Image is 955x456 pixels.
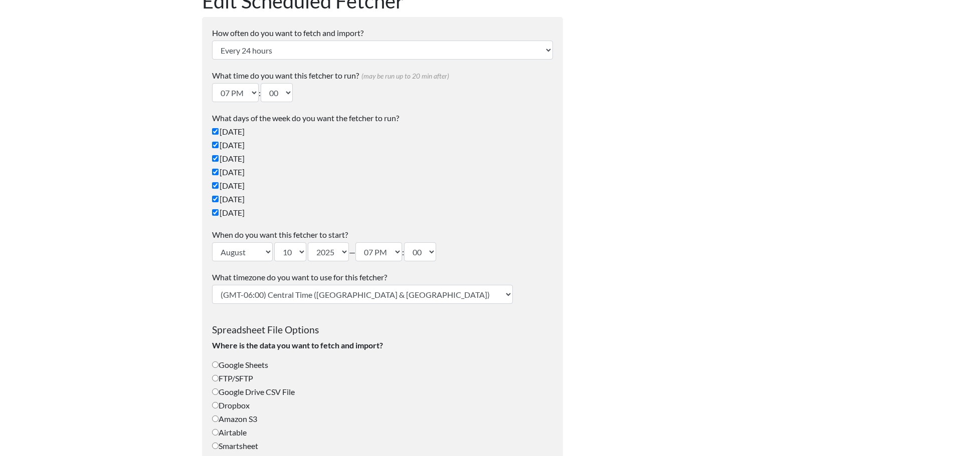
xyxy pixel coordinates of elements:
label: Amazon S3 [212,413,553,425]
label: Google Sheets [212,359,553,371]
input: [DATE] [212,155,219,162]
input: Dropbox [212,402,219,408]
label: How often do you want to fetch and import? [212,27,553,39]
label: Airtable [212,426,553,438]
div: — : [212,229,553,261]
label: [DATE] [212,207,553,219]
label: [DATE] [212,193,553,205]
input: [DATE] [212,209,219,216]
input: [DATE] [212,182,219,189]
label: [DATE] [212,180,553,192]
input: FTP/SFTP [212,375,219,381]
label: What days of the week do you want the fetcher to run? [212,112,553,124]
input: Google Sheets [212,361,219,368]
input: [DATE] [212,196,219,202]
input: Google Drive CSV File [212,388,219,395]
iframe: Drift Widget Chat Controller [905,406,943,444]
label: Google Drive CSV File [212,386,553,398]
input: [DATE] [212,169,219,175]
label: Smartsheet [212,440,553,452]
label: Where is the data you want to fetch and import? [212,339,553,351]
label: What time do you want this fetcher to run? [212,70,553,82]
label: Dropbox [212,399,553,411]
label: [DATE] [212,153,553,165]
label: When do you want this fetcher to start? [212,229,553,241]
span: (may be run up to 20 min after) [359,72,449,80]
label: [DATE] [212,139,553,151]
div: : [212,70,553,102]
label: What timezone do you want to use for this fetcher? [212,271,553,283]
label: [DATE] [212,166,553,178]
input: [DATE] [212,128,219,135]
input: Amazon S3 [212,415,219,422]
input: Smartsheet [212,442,219,449]
input: [DATE] [212,142,219,148]
label: FTP/SFTP [212,372,553,384]
label: [DATE] [212,126,553,138]
input: Airtable [212,429,219,435]
h3: Spreadsheet File Options [212,314,553,335]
